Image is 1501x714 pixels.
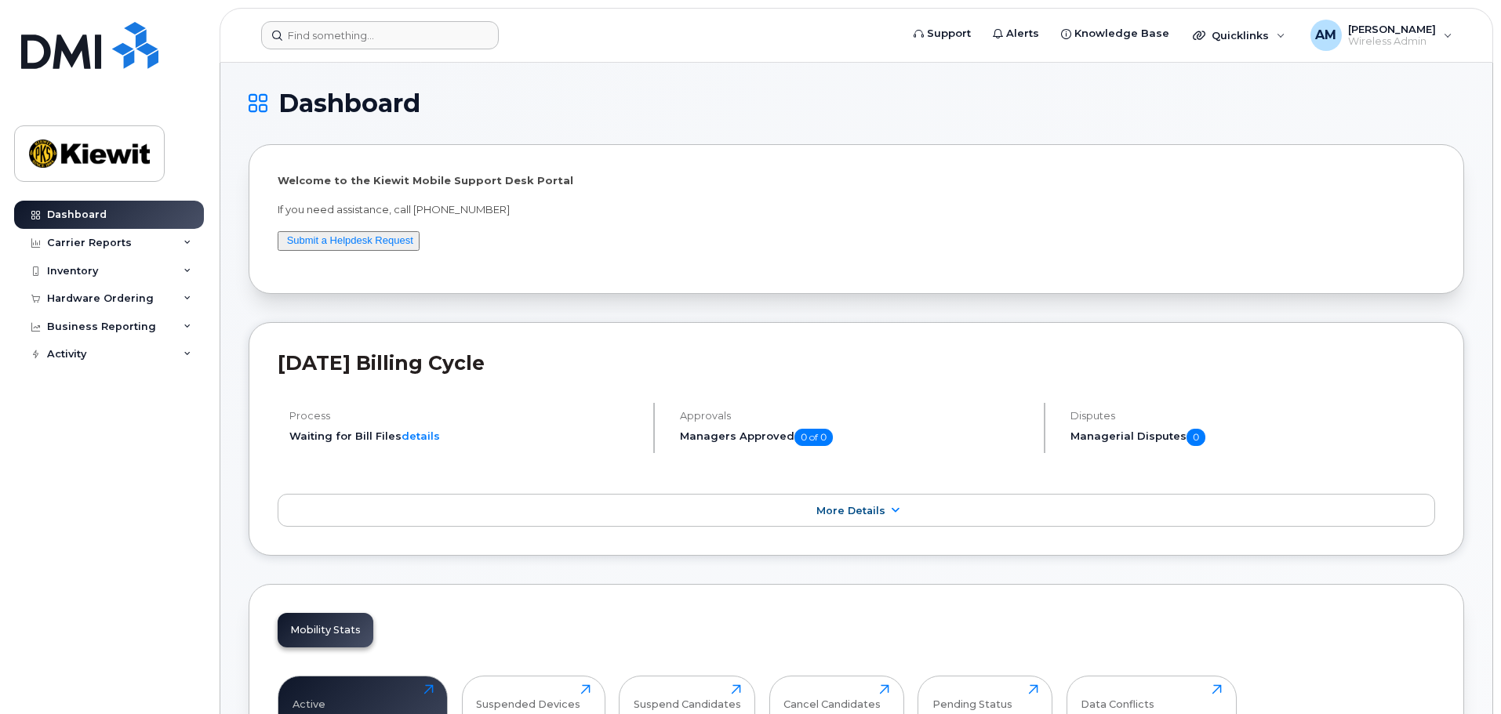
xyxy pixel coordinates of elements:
[1070,429,1435,446] h5: Managerial Disputes
[680,429,1030,446] h5: Managers Approved
[278,92,420,115] span: Dashboard
[634,684,741,710] div: Suspend Candidates
[816,505,885,516] span: More Details
[680,410,1030,422] h4: Approvals
[293,684,325,710] div: Active
[932,684,1012,710] div: Pending Status
[289,429,640,444] li: Waiting for Bill Files
[1187,429,1205,446] span: 0
[476,684,580,710] div: Suspended Devices
[1433,646,1489,702] iframe: Messenger Launcher
[278,173,1435,188] p: Welcome to the Kiewit Mobile Support Desk Portal
[794,429,833,446] span: 0 of 0
[783,684,881,710] div: Cancel Candidates
[1070,410,1435,422] h4: Disputes
[278,351,1435,375] h2: [DATE] Billing Cycle
[278,231,420,251] button: Submit a Helpdesk Request
[402,429,440,442] a: details
[278,202,1435,217] p: If you need assistance, call [PHONE_NUMBER]
[1081,684,1154,710] div: Data Conflicts
[287,234,413,246] a: Submit a Helpdesk Request
[289,410,640,422] h4: Process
